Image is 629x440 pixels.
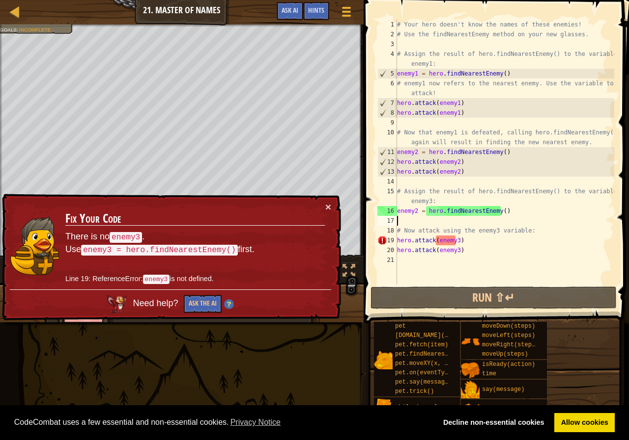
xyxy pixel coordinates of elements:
img: Hint [224,299,234,309]
span: moveDown(steps) [482,323,535,330]
div: 7 [378,98,397,108]
div: 6 [377,78,397,98]
span: pet.fetch(item) [395,341,448,348]
div: 5 [378,69,397,78]
div: 4 [377,49,397,69]
img: AI [107,295,127,313]
span: pet.say(message) [395,379,452,386]
span: pet.findNearestByType(type) [395,351,490,358]
div: 14 [377,177,397,186]
div: 17 [377,216,397,226]
span: pet.moveXY(x, y) [395,360,452,367]
img: portrait.png [461,361,480,380]
img: portrait.png [461,332,480,351]
span: : [17,27,19,32]
span: while-true loop [395,404,448,411]
div: 18 [377,226,397,235]
code: enemy3 [110,232,142,243]
div: 1 [377,20,397,29]
div: 16 [377,206,397,216]
div: 13 [378,167,397,177]
div: 10 [377,128,397,147]
div: 21 [377,255,397,265]
span: Incomplete [19,27,51,32]
span: say(message) [482,386,524,393]
span: pet.on(eventType, handler) [395,369,487,376]
img: portrait.png [374,351,393,369]
span: isReady(action) [482,361,535,368]
div: 3 [377,39,397,49]
div: 2 [377,29,397,39]
img: portrait.png [461,400,480,419]
div: 15 [377,186,397,206]
img: portrait.png [374,398,393,417]
img: duck_tharin2.png [10,216,59,275]
img: portrait.png [461,381,480,399]
button: Run ⇧↵ [371,286,617,309]
div: 20 [377,245,397,255]
button: Ask the AI [184,295,222,313]
p: Line 19: ReferenceError: is not defined. [65,274,325,285]
code: enemy3 [143,275,170,284]
div: 8 [378,108,397,118]
div: 19 [377,235,397,245]
a: deny cookies [436,413,551,433]
span: [DOMAIN_NAME](enemy) [395,332,466,339]
a: allow cookies [554,413,615,433]
span: Need help? [133,299,180,309]
code: enemy3 = hero.findNearestEnemy() [81,245,238,256]
span: pet.trick() [395,388,434,395]
span: CodeCombat uses a few essential and non-essential cookies. [14,415,429,430]
div: 12 [378,157,397,167]
div: 11 [378,147,397,157]
h3: Fix Your Code [65,212,325,226]
div: 9 [377,118,397,128]
button: × [325,202,331,212]
span: moveRight(steps) [482,341,539,348]
span: moveUp(steps) [482,351,528,358]
span: Ask AI [282,5,298,15]
a: learn more about cookies [229,415,283,430]
button: Toggle fullscreen [339,262,359,282]
p: There is no . Use first. [65,231,325,256]
span: Hints [308,5,324,15]
span: pet [395,323,406,330]
span: moveLeft(steps) [482,332,535,339]
button: Ask AI [277,2,303,20]
span: time [482,370,496,377]
button: Show game menu [334,2,359,25]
